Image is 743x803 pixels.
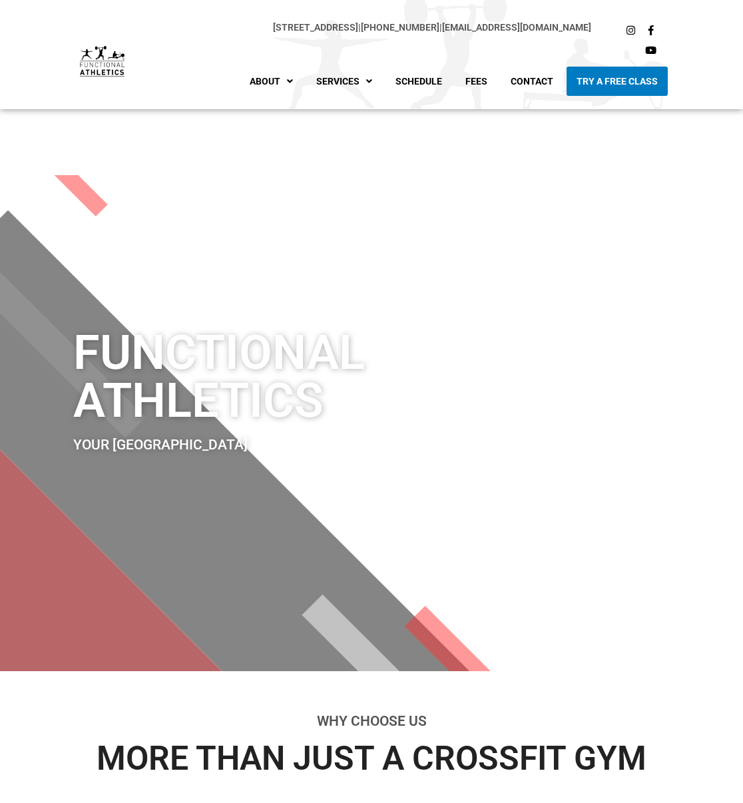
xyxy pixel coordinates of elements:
a: [EMAIL_ADDRESS][DOMAIN_NAME] [442,22,591,33]
h2: Why Choose Us [10,714,733,728]
a: Contact [501,67,563,96]
h2: Your [GEOGRAPHIC_DATA] [73,438,426,452]
span: | [273,22,361,33]
a: Services [306,67,382,96]
img: default-logo [80,46,124,77]
h1: Functional Athletics [73,329,426,425]
a: [PHONE_NUMBER] [361,22,439,33]
p: | [151,20,591,35]
a: Fees [455,67,497,96]
a: [STREET_ADDRESS] [273,22,358,33]
a: About [240,67,303,96]
a: Schedule [385,67,452,96]
a: Try A Free Class [567,67,668,96]
h3: More than just a crossFit Gym [10,742,733,775]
